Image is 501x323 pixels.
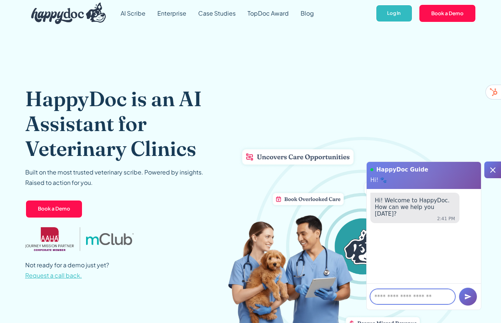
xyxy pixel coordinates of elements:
[25,86,228,161] h1: HappyDoc is an AI Assistant for Veterinary Clinics
[25,227,74,251] img: AAHA Advantage logo
[376,4,412,23] a: Log In
[31,3,106,24] img: HappyDoc Logo: A happy dog with his ear up, listening.
[25,200,83,218] a: Book a Demo
[25,271,82,279] span: Request a call back.
[25,260,109,281] p: Not ready for a demo just yet?
[25,1,106,26] a: home
[86,233,134,245] img: mclub logo
[25,167,203,188] p: Built on the most trusted veterinary scribe. Powered by insights. Raised to action for you.
[419,4,476,23] a: Book a Demo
